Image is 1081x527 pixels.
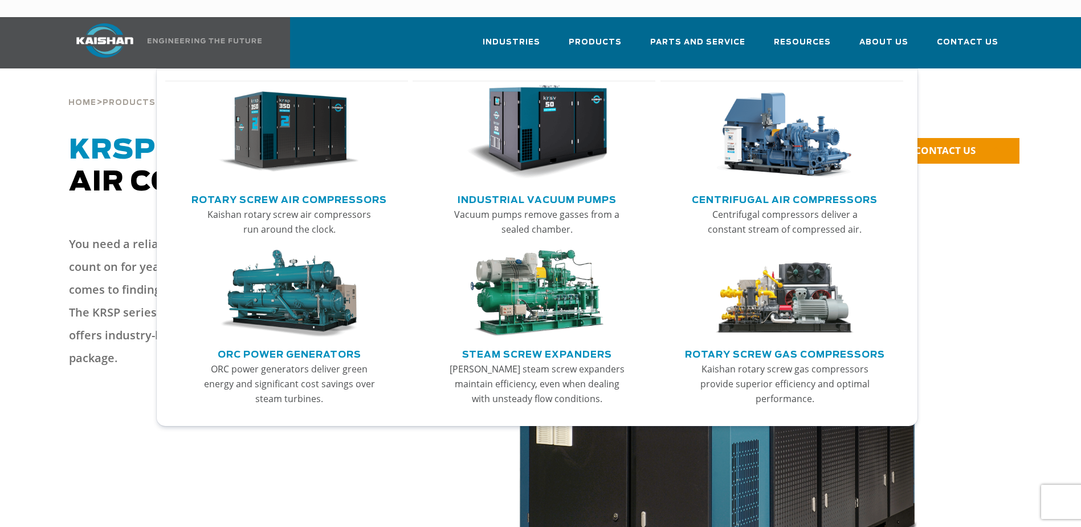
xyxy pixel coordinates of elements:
[62,17,264,68] a: Kaishan USA
[69,137,377,196] span: Air Compressors
[878,138,1019,164] a: CONTACT US
[103,97,156,107] a: Products
[774,27,831,66] a: Resources
[467,85,607,180] img: thumb-Industrial-Vacuum-Pumps
[462,344,612,362] a: Steam Screw Expanders
[69,233,399,370] p: You need a reliable source of compressed air that you can count on for years to come. Failure is ...
[219,85,359,180] img: thumb-Rotary-Screw-Air-Compressors
[68,97,96,107] a: Home
[774,36,831,49] span: Resources
[458,190,617,207] a: Industrial Vacuum Pumps
[448,207,626,237] p: Vacuum pumps remove gasses from a sealed chamber.
[467,250,607,338] img: thumb-Steam-Screw-Expanders
[915,144,976,157] span: CONTACT US
[650,27,745,66] a: Parts and Service
[69,137,315,164] span: KRSP Premium
[696,362,874,406] p: Kaishan rotary screw gas compressors provide superior efficiency and optimal performance.
[201,362,378,406] p: ORC power generators deliver green energy and significant cost savings over steam turbines.
[685,344,885,362] a: Rotary Screw Gas Compressors
[68,99,96,107] span: Home
[696,207,874,237] p: Centrifugal compressors deliver a constant stream of compressed air.
[715,85,855,180] img: thumb-Centrifugal-Air-Compressors
[201,207,378,237] p: Kaishan rotary screw air compressors run around the clock.
[937,36,998,49] span: Contact Us
[483,36,540,49] span: Industries
[715,250,855,338] img: thumb-Rotary-Screw-Gas-Compressors
[859,36,908,49] span: About Us
[448,362,626,406] p: [PERSON_NAME] steam screw expanders maintain efficiency, even when dealing with unsteady flow con...
[219,250,359,338] img: thumb-ORC-Power-Generators
[692,190,878,207] a: Centrifugal Air Compressors
[859,27,908,66] a: About Us
[650,36,745,49] span: Parts and Service
[191,190,387,207] a: Rotary Screw Air Compressors
[62,23,148,58] img: kaishan logo
[68,68,325,112] div: > >
[569,27,622,66] a: Products
[148,38,262,43] img: Engineering the future
[569,36,622,49] span: Products
[483,27,540,66] a: Industries
[937,27,998,66] a: Contact Us
[103,99,156,107] span: Products
[218,344,361,362] a: ORC Power Generators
